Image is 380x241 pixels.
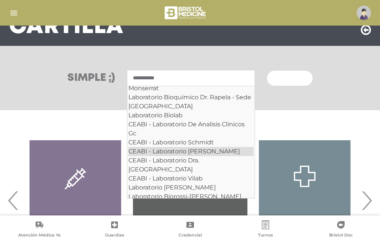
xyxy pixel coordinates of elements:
span: Credencial [179,232,202,239]
a: Credencial [152,220,227,239]
a: Bristol Doc [303,220,378,239]
span: Turnos [258,232,273,239]
div: Laboratorio Biorossi-[PERSON_NAME] [128,192,253,201]
span: Bristol Doc [329,232,353,239]
img: bristol-medicine-blanco.png [163,4,208,22]
a: Guardias [77,220,152,239]
span: Guardias [105,232,124,239]
div: CEABI - Laboratorio Dra. [GEOGRAPHIC_DATA] [128,156,253,174]
span: Next [359,180,374,221]
h3: Cartilla [9,17,124,37]
div: CEABI - Laboratorio De Analisis Clinicos Gc [128,120,253,138]
div: Laboratorio [PERSON_NAME] [128,183,253,192]
h3: Simple ;) [67,73,115,83]
div: Laboratorio Bioquimico Dr. Rapela - Sede [GEOGRAPHIC_DATA] [128,93,253,111]
div: Laboratorio Biolab [128,111,253,120]
img: Cober_menu-lines-white.svg [9,8,18,18]
img: profile-placeholder.svg [357,6,371,20]
button: Buscar [267,71,312,86]
div: CEABI - Laboratorio [PERSON_NAME] [128,147,253,156]
span: Buscar [276,76,298,81]
span: Previous [6,180,21,221]
div: CEABI - Laboratorio Schmidt [128,138,253,147]
a: Atención Médica Ya [2,220,77,239]
a: Turnos [228,220,303,239]
span: Atención Médica Ya [18,232,61,239]
div: CEABI - Laboratorio Vilab [128,174,253,183]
